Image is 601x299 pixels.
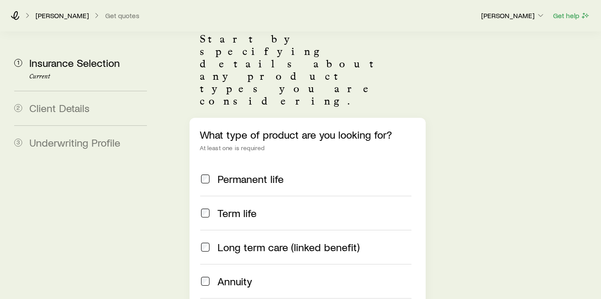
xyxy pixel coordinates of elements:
span: Client Details [29,101,90,114]
input: Permanent life [201,175,210,183]
p: Current [29,73,147,80]
div: At least one is required [200,144,415,151]
p: [PERSON_NAME] [36,11,89,20]
span: 2 [14,104,22,112]
button: Get quotes [105,12,140,20]
span: Annuity [217,275,252,287]
input: Annuity [201,277,210,286]
span: Long term care (linked benefit) [217,241,360,253]
button: [PERSON_NAME] [481,11,546,21]
p: [PERSON_NAME] [481,11,545,20]
span: 3 [14,139,22,147]
input: Long term care (linked benefit) [201,243,210,252]
p: Start by specifying details about any product types you are considering. [200,33,415,107]
p: What type of product are you looking for? [200,128,415,141]
span: Permanent life [217,173,284,185]
span: Underwriting Profile [29,136,120,149]
span: 1 [14,59,22,67]
span: Term life [217,207,257,219]
input: Term life [201,209,210,217]
span: Insurance Selection [29,56,120,69]
button: Get help [553,11,590,21]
